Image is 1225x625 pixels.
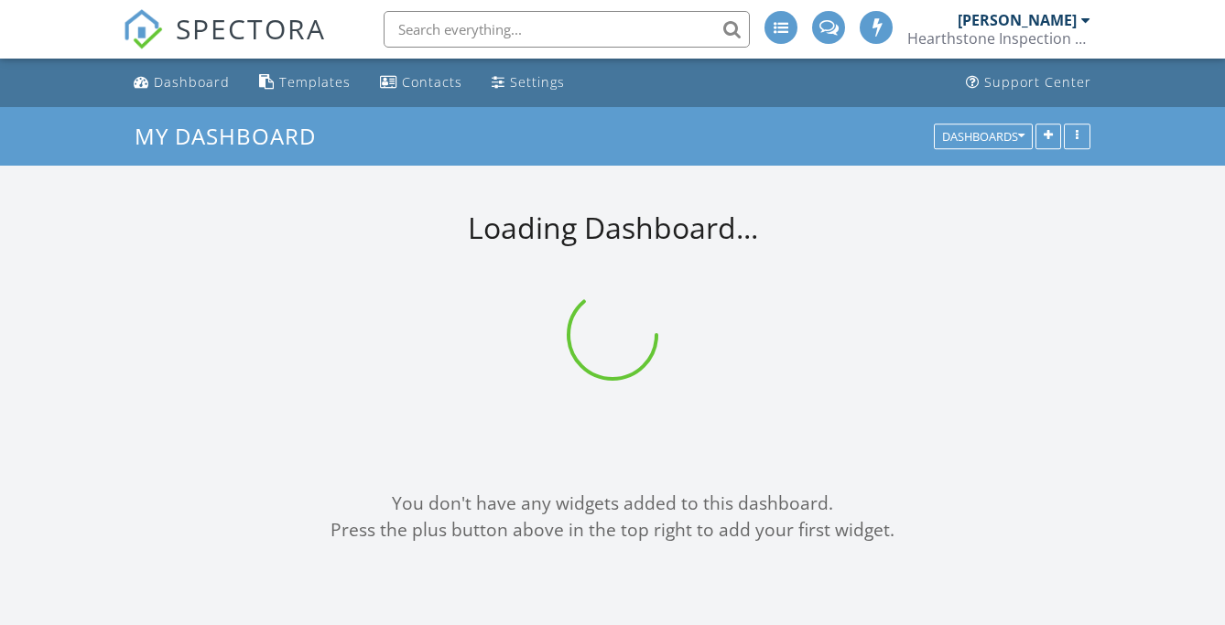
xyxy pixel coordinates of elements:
a: Dashboard [126,66,237,100]
div: Hearthstone Inspection Services, Inc. [907,29,1090,48]
div: Templates [279,73,351,91]
div: Support Center [984,73,1091,91]
span: SPECTORA [176,9,326,48]
a: Templates [252,66,358,100]
img: The Best Home Inspection Software - Spectora [123,9,163,49]
a: SPECTORA [123,25,326,63]
a: My Dashboard [135,121,331,151]
a: Contacts [373,66,470,100]
button: Dashboards [934,124,1033,149]
div: You don't have any widgets added to this dashboard. [18,490,1207,517]
a: Settings [484,66,572,100]
div: Press the plus button above in the top right to add your first widget. [18,517,1207,544]
a: Support Center [959,66,1099,100]
div: Dashboard [154,73,230,91]
div: Contacts [402,73,462,91]
div: Settings [510,73,565,91]
div: Dashboards [942,130,1024,143]
div: [PERSON_NAME] [958,11,1077,29]
input: Search everything... [384,11,750,48]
